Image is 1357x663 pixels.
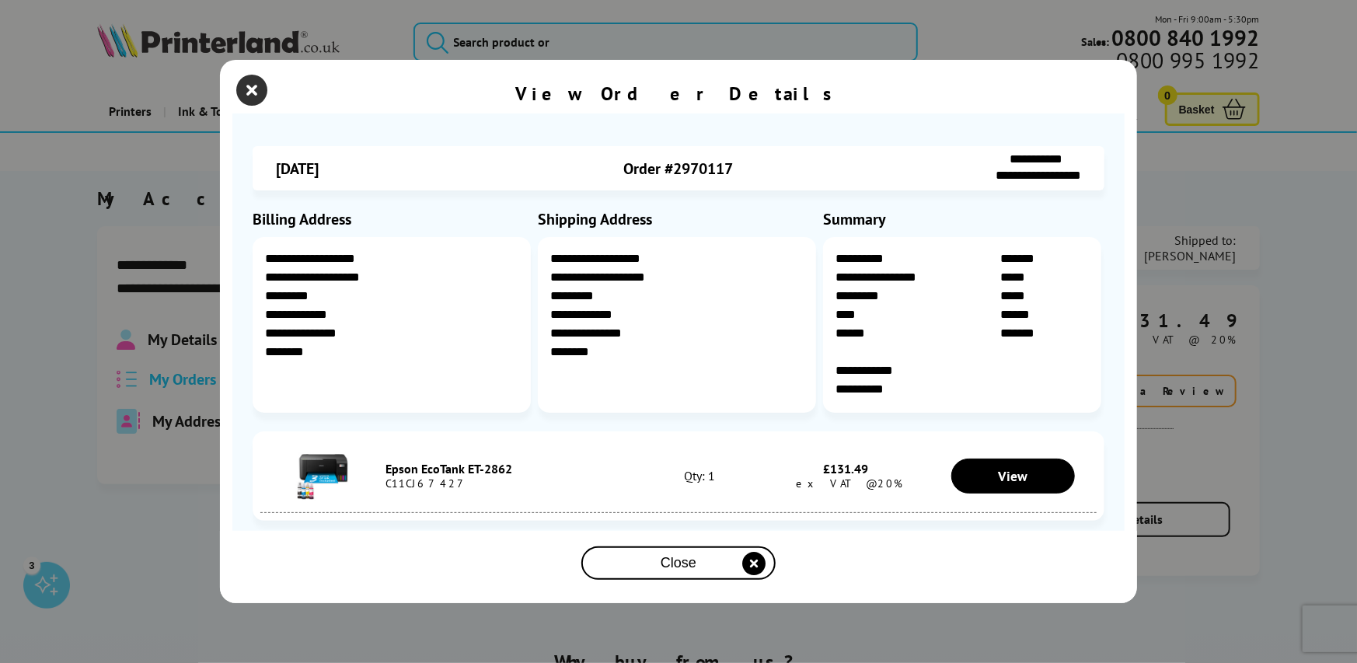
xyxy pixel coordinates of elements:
span: View [998,467,1027,485]
span: ex VAT @20% [789,476,903,490]
button: close modal [581,546,776,580]
div: Billing Address [253,209,534,229]
div: Summary [823,209,1104,229]
button: close modal [240,79,263,102]
div: C11CJ67427 [385,476,637,490]
span: [DATE] [276,159,319,179]
img: Epson EcoTank ET-2862 [296,447,351,501]
span: Order #2970117 [623,159,733,179]
a: View [951,459,1076,494]
span: £131.49 [823,461,868,476]
div: Epson EcoTank ET-2862 [385,461,637,476]
div: Qty: 1 [637,468,762,483]
span: Close [661,555,696,571]
div: View Order Details [515,82,842,106]
div: Shipping Address [538,209,819,229]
